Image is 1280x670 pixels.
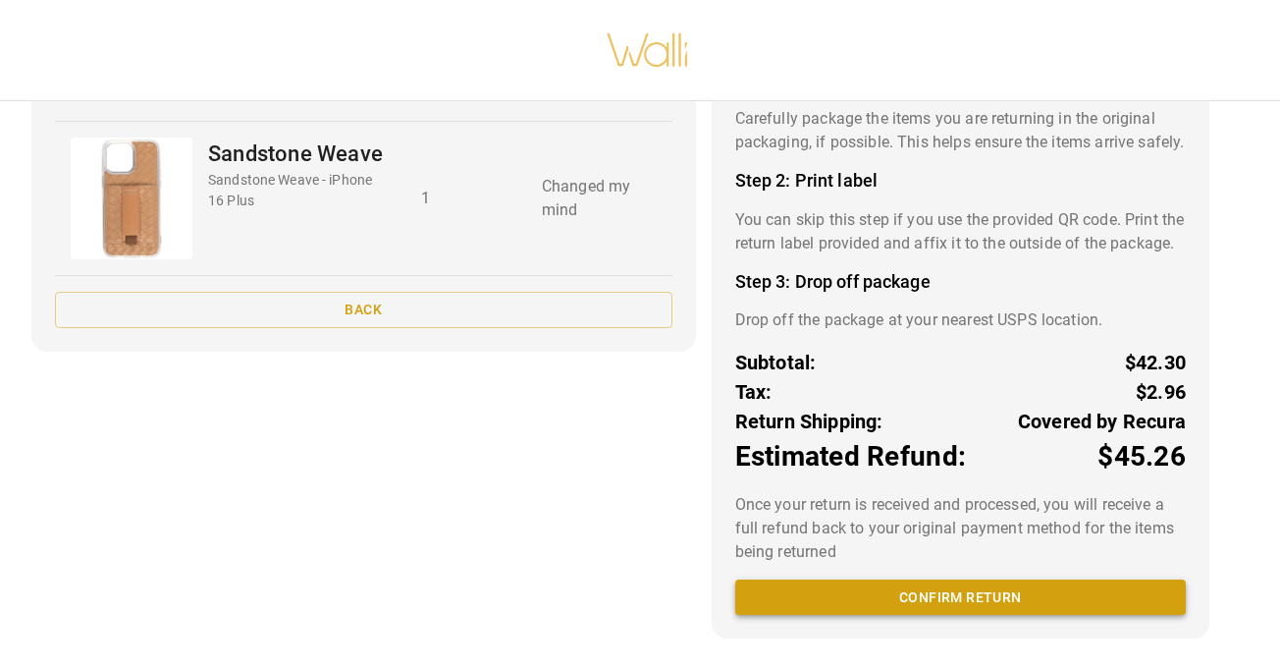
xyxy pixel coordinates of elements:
p: Sandstone Weave [208,138,390,170]
p: Sandstone Weave - iPhone 16 Plus [208,170,390,211]
h4: Step 2: Print label [735,170,1186,192]
h4: Step 3: Drop off package [735,271,1186,293]
p: Once your return is received and processed, you will receive a full refund back to your original ... [735,493,1186,564]
p: Covered by Recura [1018,407,1186,436]
p: Estimated Refund: [735,436,966,477]
button: Back [55,292,672,328]
p: $45.26 [1097,436,1186,477]
button: Confirm return [735,580,1186,616]
p: You can skip this step if you use the provided QR code. Print the return label provided and affix... [735,208,1186,255]
p: $2.96 [1136,377,1186,407]
p: Return Shipping: [735,407,883,436]
img: walli-inc.myshopify.com [606,8,690,92]
p: Changed my mind [542,175,657,222]
p: 1 [421,187,510,210]
p: Tax: [735,377,773,407]
p: Subtotal: [735,348,817,377]
p: $42.30 [1125,348,1186,377]
p: Carefully package the items you are returning in the original packaging, if possible. This helps ... [735,107,1186,154]
p: Drop off the package at your nearest USPS location. [735,308,1186,332]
